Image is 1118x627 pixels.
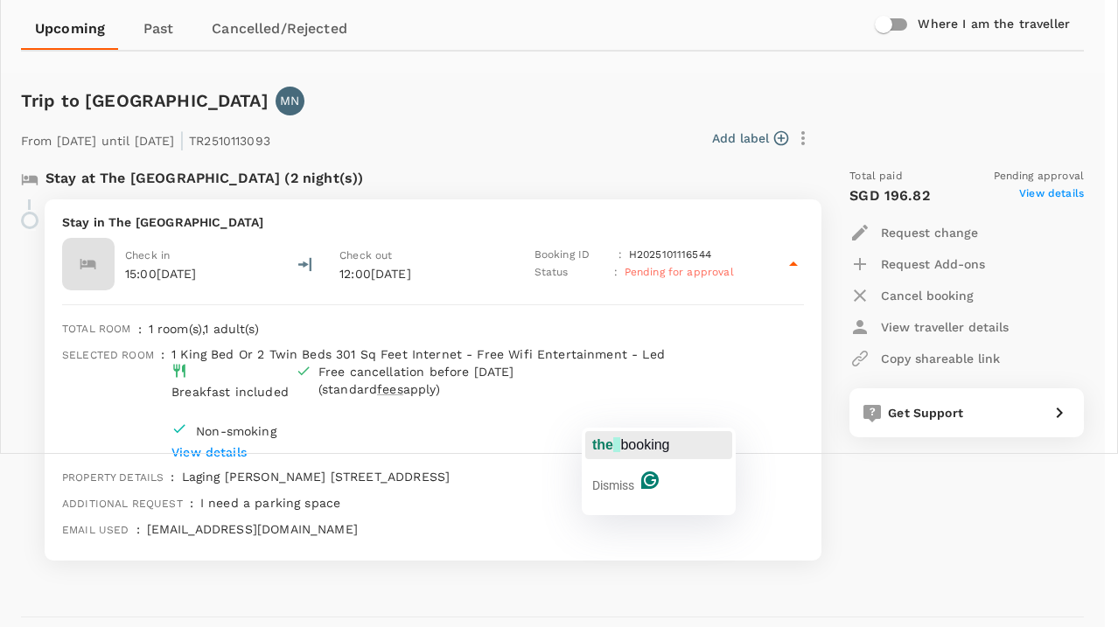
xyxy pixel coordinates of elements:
[21,8,119,50] a: Upcoming
[339,249,392,261] span: Check out
[62,524,129,536] span: Email used
[62,498,183,510] span: Additional request
[171,345,665,363] p: 1 King Bed Or 2 Twin Beds 301 Sq Feet Internet - Free Wifi Entertainment - Led
[62,323,131,335] span: Total room
[618,247,622,264] p: :
[147,520,805,538] p: [EMAIL_ADDRESS][DOMAIN_NAME]
[196,422,276,440] p: Non-smoking
[377,382,403,396] span: fees
[182,468,805,485] p: Laging [PERSON_NAME] [STREET_ADDRESS]
[849,185,930,206] p: SGD 196.82
[849,168,903,185] span: Total paid
[138,322,142,336] span: :
[881,224,978,241] p: Request change
[888,406,963,420] span: Get Support
[171,443,665,461] p: View details
[994,168,1084,185] span: Pending approval
[280,92,299,109] p: MN
[21,87,269,115] h6: Trip to [GEOGRAPHIC_DATA]
[119,8,198,50] a: Past
[881,255,985,273] p: Request Add-ons
[1019,185,1084,206] span: View details
[125,249,170,261] span: Check in
[881,287,974,304] p: Cancel booking
[161,347,164,361] span: :
[171,383,289,401] div: Breakfast included
[62,213,804,231] p: Stay in The [GEOGRAPHIC_DATA]
[629,247,711,264] p: H2025101116544
[712,129,788,147] button: Add label
[136,522,140,536] span: :
[62,471,164,484] span: Property details
[200,494,804,512] p: I need a parking space
[881,318,1009,336] p: View traveller details
[339,265,506,282] p: 12:00[DATE]
[149,322,259,336] span: 1 room(s) , 1 adult(s)
[198,8,361,50] a: Cancelled/Rejected
[625,266,734,278] span: Pending for approval
[179,128,185,152] span: |
[535,247,611,264] p: Booking ID
[614,264,618,282] p: :
[45,168,363,189] p: Stay at The [GEOGRAPHIC_DATA] (2 night(s))
[125,265,197,282] p: 15:00[DATE]
[535,264,607,282] p: Status
[918,15,1070,34] h6: Where I am the traveller
[881,350,1000,367] p: Copy shareable link
[21,122,270,154] p: From [DATE] until [DATE] TR2510113093
[318,363,604,398] div: Free cancellation before [DATE] (standard apply)
[190,496,193,510] span: :
[62,349,154,361] span: Selected room
[171,470,174,484] span: :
